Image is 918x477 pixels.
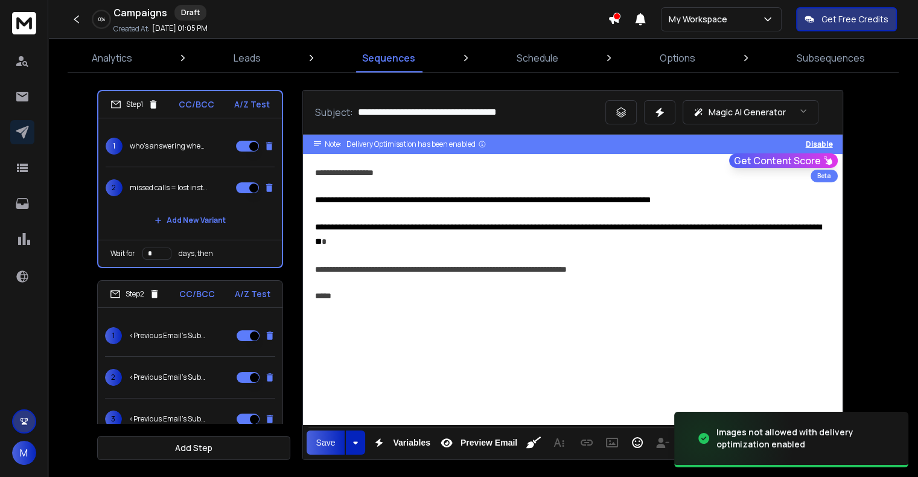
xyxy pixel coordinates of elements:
[113,5,167,20] h1: Campaigns
[105,327,122,344] span: 1
[179,249,213,258] p: days, then
[355,43,422,72] a: Sequences
[716,426,894,450] div: Images not allowed with delivery optimization enabled
[234,98,270,110] p: A/Z Test
[307,431,345,455] button: Save
[789,43,872,72] a: Subsequences
[84,43,139,72] a: Analytics
[113,24,150,34] p: Created At:
[368,431,433,455] button: Variables
[130,141,207,151] p: who’s answering when you’re on a roof?
[106,179,123,196] span: 2
[651,431,674,455] button: Insert Unsubscribe Link
[235,288,270,300] p: A/Z Test
[797,51,865,65] p: Subsequences
[601,431,623,455] button: Insert Image (Ctrl+P)
[234,51,261,65] p: Leads
[226,43,268,72] a: Leads
[174,5,206,21] div: Draft
[709,106,786,118] p: Magic AI Generator
[129,331,206,341] p: <Previous Email's Subject>
[129,373,206,382] p: <Previous Email's Subject>
[97,90,283,268] li: Step1CC/BCCA/Z Test1who’s answering when you’re on a roof?2missed calls = lost installsAdd New Va...
[106,138,123,155] span: 1
[435,431,520,455] button: Preview Email
[92,51,132,65] p: Analytics
[626,431,649,455] button: Emoticons
[110,249,135,258] p: Wait for
[806,139,833,149] button: Disable
[179,98,214,110] p: CC/BCC
[129,414,206,424] p: <Previous Email's Subject>
[12,441,36,465] button: M
[152,24,208,33] p: [DATE] 01:05 PM
[97,436,290,460] button: Add Step
[517,51,558,65] p: Schedule
[145,208,235,232] button: Add New Variant
[362,51,415,65] p: Sequences
[98,16,105,23] p: 0 %
[346,139,486,149] div: Delivery Optimisation has been enabled
[652,43,703,72] a: Options
[821,13,888,25] p: Get Free Credits
[796,7,897,31] button: Get Free Credits
[105,369,122,386] span: 2
[683,100,818,124] button: Magic AI Generator
[130,183,207,193] p: missed calls = lost installs
[729,153,838,168] button: Get Content Score
[110,289,160,299] div: Step 2
[669,13,732,25] p: My Workspace
[575,431,598,455] button: Insert Link (Ctrl+K)
[547,431,570,455] button: More Text
[811,170,838,182] div: Beta
[315,105,353,120] p: Subject:
[390,438,433,448] span: Variables
[458,438,520,448] span: Preview Email
[105,411,122,427] span: 3
[110,99,159,110] div: Step 1
[509,43,566,72] a: Schedule
[674,403,795,475] img: image
[660,51,695,65] p: Options
[179,288,215,300] p: CC/BCC
[325,139,342,149] span: Note:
